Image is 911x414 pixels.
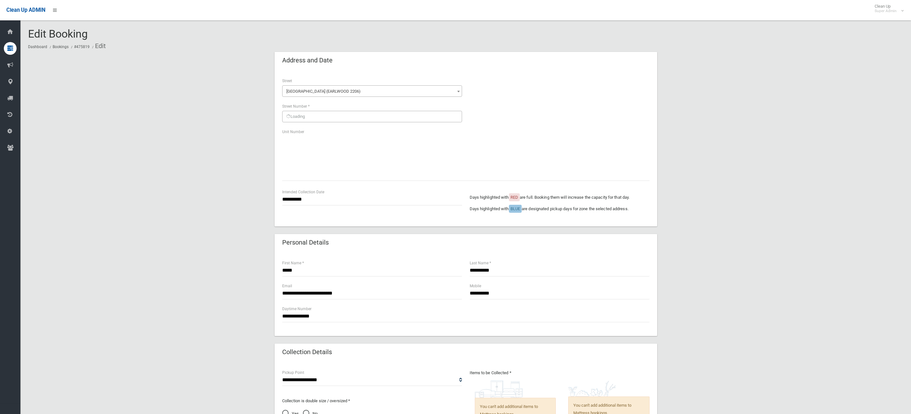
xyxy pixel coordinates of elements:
[470,369,650,377] p: Items to be Collected *
[568,381,616,396] img: 4fd8a5c772b2c999c83690221e5242e0.png
[282,111,462,122] div: Loading
[275,346,340,358] header: Collection Details
[74,45,90,49] a: #475819
[282,85,462,97] span: Manildra Street (EARLWOOD 2206)
[275,54,340,67] header: Address and Date
[282,397,462,405] p: Collection is double size / oversized *
[284,87,460,96] span: Manildra Street (EARLWOOD 2206)
[871,4,903,13] span: Clean Up
[28,45,47,49] a: Dashboard
[53,45,69,49] a: Bookings
[470,205,650,213] p: Days highlighted with are designated pickup days for zone the selected address.
[511,206,520,211] span: BLUE
[275,236,336,249] header: Personal Details
[475,381,523,398] img: aa9efdbe659d29b613fca23ba79d85cb.png
[875,9,897,13] small: Super Admin
[28,27,88,40] span: Edit Booking
[470,194,650,201] p: Days highlighted with are full. Booking them will increase the capacity for that day.
[511,195,518,200] span: RED
[6,7,45,13] span: Clean Up ADMIN
[91,40,106,52] li: Edit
